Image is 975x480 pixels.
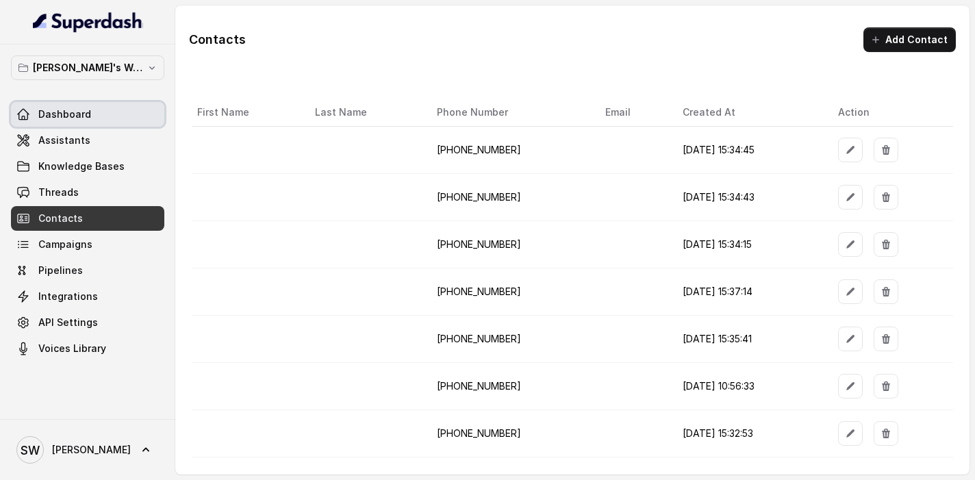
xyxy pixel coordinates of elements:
span: [PHONE_NUMBER] [437,191,521,203]
span: [DATE] 15:34:43 [683,191,755,203]
h1: Contacts [189,29,246,51]
span: Campaigns [38,238,92,251]
span: Integrations [38,290,98,303]
a: Campaigns [11,232,164,257]
span: [DATE] 15:34:45 [683,144,755,155]
span: Pipelines [38,264,83,277]
span: [PHONE_NUMBER] [437,286,521,297]
p: [PERSON_NAME]'s Workspace [33,60,142,76]
span: [DATE] 15:34:15 [683,238,752,250]
span: Assistants [38,134,90,147]
span: [DATE] 15:32:53 [683,427,753,439]
text: SW [21,443,40,457]
span: API Settings [38,316,98,329]
span: [DATE] 15:37:14 [683,286,752,297]
span: [DATE] 10:56:33 [683,380,755,392]
span: Knowledge Bases [38,160,125,173]
th: Action [827,99,953,127]
button: [PERSON_NAME]'s Workspace [11,55,164,80]
a: API Settings [11,310,164,335]
span: [PHONE_NUMBER] [437,427,521,439]
a: Dashboard [11,102,164,127]
span: Threads [38,186,79,199]
th: Phone Number [426,99,594,127]
th: First Name [192,99,304,127]
span: [PHONE_NUMBER] [437,333,521,344]
span: [DATE] 15:35:41 [683,333,752,344]
th: Last Name [304,99,425,127]
span: [PERSON_NAME] [52,443,131,457]
a: Contacts [11,206,164,231]
span: Voices Library [38,342,106,355]
a: Pipelines [11,258,164,283]
a: [PERSON_NAME] [11,431,164,469]
a: Threads [11,180,164,205]
th: Email [594,99,672,127]
span: Dashboard [38,108,91,121]
a: Assistants [11,128,164,153]
img: light.svg [33,11,143,33]
th: Created At [672,99,827,127]
span: [PHONE_NUMBER] [437,144,521,155]
a: Integrations [11,284,164,309]
a: Voices Library [11,336,164,361]
span: [PHONE_NUMBER] [437,238,521,250]
a: Knowledge Bases [11,154,164,179]
span: [PHONE_NUMBER] [437,380,521,392]
button: Add Contact [863,27,956,52]
span: Contacts [38,212,83,225]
